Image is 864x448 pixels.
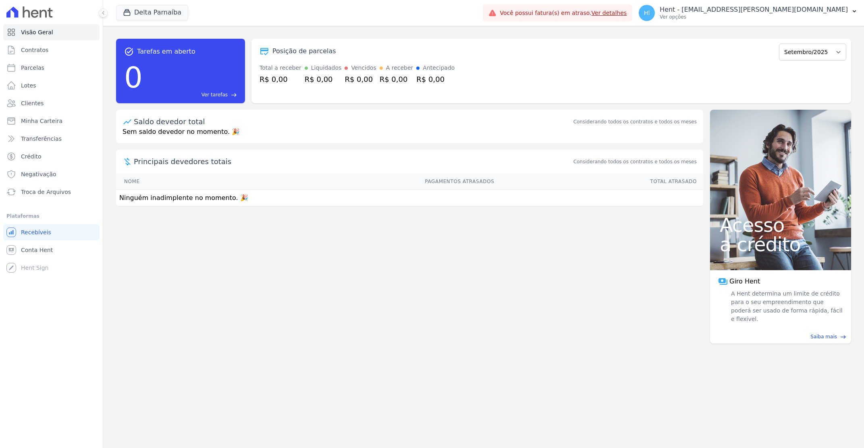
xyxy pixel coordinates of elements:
span: Contratos [21,46,48,54]
span: Troca de Arquivos [21,188,71,196]
a: Transferências [3,131,100,147]
p: Sem saldo devedor no momento. 🎉 [116,127,703,143]
a: Conta Hent [3,242,100,258]
span: east [840,334,846,340]
a: Recebíveis [3,224,100,240]
span: Parcelas [21,64,44,72]
p: Ver opções [660,14,848,20]
span: east [231,92,237,98]
span: Minha Carteira [21,117,62,125]
div: Considerando todos os contratos e todos os meses [573,118,697,125]
span: A Hent determina um limite de crédito para o seu empreendimento que poderá ser usado de forma ráp... [729,290,843,323]
span: Tarefas em aberto [137,47,195,56]
span: Hl [644,10,650,16]
span: a crédito [720,235,841,254]
a: Saiba mais east [715,333,846,340]
a: Negativação [3,166,100,182]
div: Liquidados [311,64,342,72]
span: Considerando todos os contratos e todos os meses [573,158,697,165]
div: Total a receber [260,64,301,72]
div: R$ 0,00 [260,74,301,85]
td: Ninguém inadimplente no momento. 🎉 [116,190,703,206]
span: Lotes [21,81,36,90]
a: Crédito [3,148,100,165]
div: Saldo devedor total [134,116,572,127]
div: R$ 0,00 [345,74,376,85]
div: Vencidos [351,64,376,72]
span: Transferências [21,135,62,143]
div: 0 [124,56,143,98]
span: Giro Hent [729,277,760,286]
div: R$ 0,00 [305,74,342,85]
span: Visão Geral [21,28,53,36]
a: Minha Carteira [3,113,100,129]
a: Troca de Arquivos [3,184,100,200]
a: Ver detalhes [592,10,627,16]
span: task_alt [124,47,134,56]
a: Clientes [3,95,100,111]
span: Saiba mais [810,333,837,340]
a: Visão Geral [3,24,100,40]
a: Parcelas [3,60,100,76]
div: R$ 0,00 [416,74,455,85]
div: A receber [386,64,413,72]
span: Clientes [21,99,44,107]
div: Antecipado [423,64,455,72]
span: Conta Hent [21,246,53,254]
a: Lotes [3,77,100,94]
p: Hent - [EMAIL_ADDRESS][PERSON_NAME][DOMAIN_NAME] [660,6,848,14]
th: Nome [116,173,221,190]
div: R$ 0,00 [380,74,413,85]
span: Ver tarefas [201,91,228,98]
span: Principais devedores totais [134,156,572,167]
th: Pagamentos Atrasados [221,173,494,190]
span: Recebíveis [21,228,51,236]
div: Plataformas [6,211,96,221]
div: Posição de parcelas [272,46,336,56]
a: Contratos [3,42,100,58]
button: Delta Parnaíba [116,5,188,20]
span: Você possui fatura(s) em atraso. [500,9,627,17]
span: Crédito [21,152,42,160]
span: Negativação [21,170,56,178]
span: Acesso [720,215,841,235]
button: Hl Hent - [EMAIL_ADDRESS][PERSON_NAME][DOMAIN_NAME] Ver opções [632,2,864,24]
th: Total Atrasado [494,173,703,190]
a: Ver tarefas east [146,91,237,98]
